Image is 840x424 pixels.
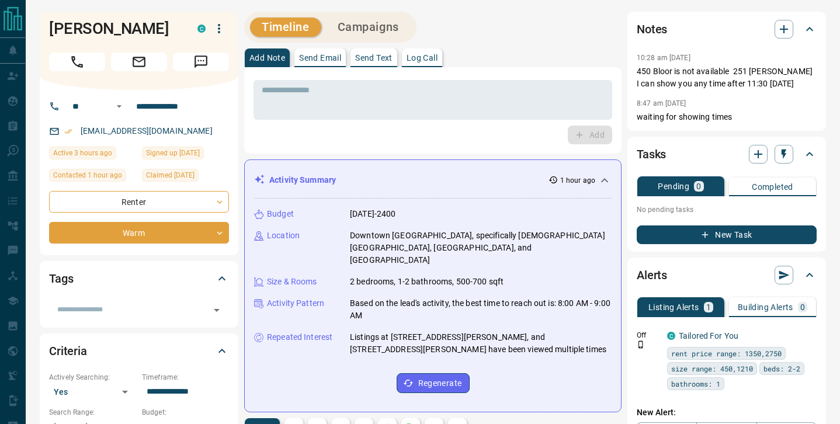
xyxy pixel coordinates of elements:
span: Message [173,53,229,71]
a: [EMAIL_ADDRESS][DOMAIN_NAME] [81,126,213,135]
h2: Alerts [637,266,667,284]
p: Add Note [249,54,285,62]
button: Campaigns [326,18,411,37]
div: Alerts [637,261,817,289]
span: size range: 450,1210 [671,363,753,374]
p: Budget [267,208,294,220]
p: Based on the lead's activity, the best time to reach out is: 8:00 AM - 9:00 AM [350,297,612,322]
p: Repeated Interest [267,331,332,343]
p: Location [267,230,300,242]
svg: Email Verified [64,127,72,135]
div: Activity Summary1 hour ago [254,169,612,191]
p: 2 bedrooms, 1-2 bathrooms, 500-700 sqft [350,276,504,288]
p: Budget: [142,407,229,418]
button: New Task [637,225,817,244]
span: Contacted 1 hour ago [53,169,122,181]
h2: Criteria [49,342,87,360]
span: rent price range: 1350,2750 [671,347,782,359]
p: [DATE]-2400 [350,208,395,220]
p: Activity Pattern [267,297,324,310]
p: Send Email [299,54,341,62]
h2: Notes [637,20,667,39]
p: 0 [800,303,805,311]
button: Open [112,99,126,113]
span: Email [111,53,167,71]
span: bathrooms: 1 [671,378,720,390]
p: Off [637,330,660,340]
div: Notes [637,15,817,43]
div: condos.ca [667,332,675,340]
div: Tasks [637,140,817,168]
button: Timeline [250,18,321,37]
span: Signed up [DATE] [146,147,200,159]
p: Size & Rooms [267,276,317,288]
p: 1 hour ago [560,175,595,186]
div: Fri Aug 15 2025 [142,169,229,185]
p: 0 [696,182,701,190]
svg: Push Notification Only [637,340,645,349]
div: Sat Aug 16 2025 [49,147,136,163]
a: Tailored For You [679,331,738,340]
p: Search Range: [49,407,136,418]
div: Thu Aug 14 2025 [142,147,229,163]
div: condos.ca [197,25,206,33]
span: Claimed [DATE] [146,169,195,181]
p: Timeframe: [142,372,229,383]
p: No pending tasks [637,201,817,218]
span: Call [49,53,105,71]
div: Sat Aug 16 2025 [49,169,136,185]
p: Downtown [GEOGRAPHIC_DATA], specifically [DEMOGRAPHIC_DATA][GEOGRAPHIC_DATA], [GEOGRAPHIC_DATA], ... [350,230,612,266]
p: 10:28 am [DATE] [637,54,690,62]
div: Criteria [49,337,229,365]
p: Completed [752,183,793,191]
p: 450 Bloor is not available 251 [PERSON_NAME] I can show you any time after 11:30 [DATE] [637,65,817,90]
span: Active 3 hours ago [53,147,112,159]
h2: Tags [49,269,73,288]
div: Warm [49,222,229,244]
p: Listings at [STREET_ADDRESS][PERSON_NAME], and [STREET_ADDRESS][PERSON_NAME] have been viewed mul... [350,331,612,356]
p: Actively Searching: [49,372,136,383]
p: Listing Alerts [648,303,699,311]
div: Tags [49,265,229,293]
p: Log Call [407,54,438,62]
p: waiting for showing times [637,111,817,123]
p: Building Alerts [738,303,793,311]
button: Regenerate [397,373,470,393]
h2: Tasks [637,145,666,164]
button: Open [209,302,225,318]
div: Yes [49,383,136,401]
span: beds: 2-2 [763,363,800,374]
p: Pending [658,182,689,190]
div: Renter [49,191,229,213]
h1: [PERSON_NAME] [49,19,180,38]
p: Send Text [355,54,393,62]
p: 1 [706,303,711,311]
p: New Alert: [637,406,817,419]
p: Activity Summary [269,174,336,186]
p: 8:47 am [DATE] [637,99,686,107]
